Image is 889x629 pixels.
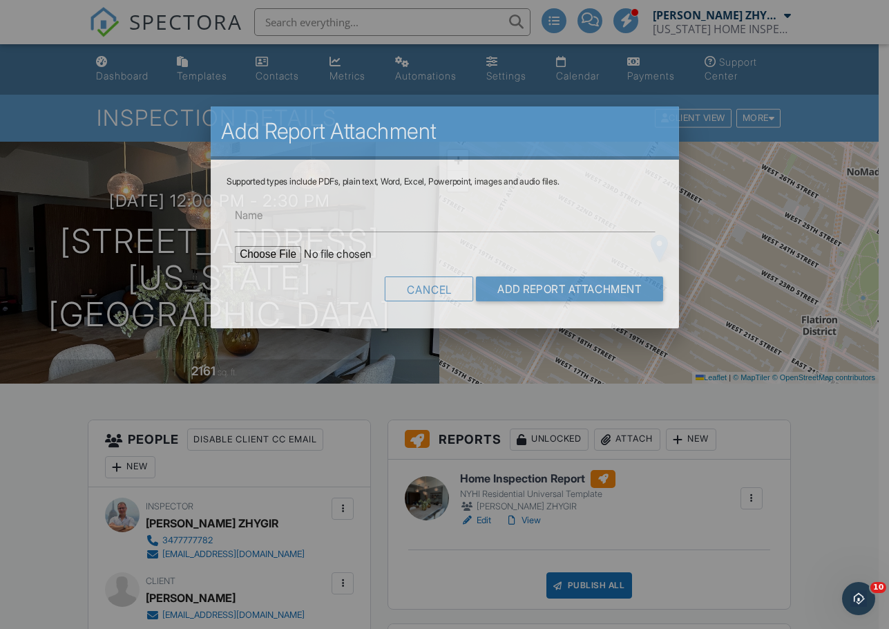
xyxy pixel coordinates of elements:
[227,176,663,187] div: Supported types include PDFs, plain text, Word, Excel, Powerpoint, images and audio files.
[476,276,662,301] input: Add Report Attachment
[221,118,668,145] h2: Add Report Attachment
[842,582,875,615] iframe: Intercom live chat
[234,207,262,223] label: Name
[870,582,886,593] span: 10
[385,276,473,301] div: Cancel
